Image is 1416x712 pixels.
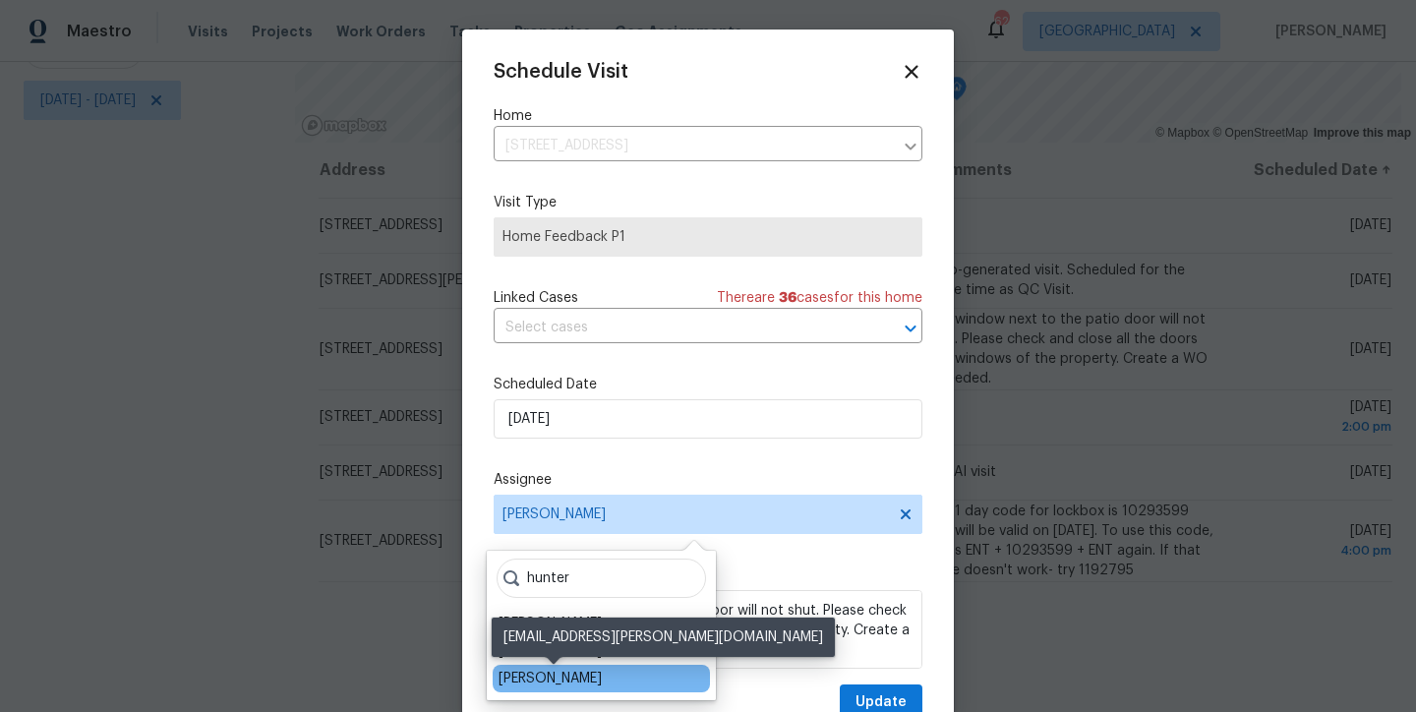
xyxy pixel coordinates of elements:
span: Schedule Visit [494,62,628,82]
div: [EMAIL_ADDRESS][PERSON_NAME][DOMAIN_NAME] [492,618,835,657]
span: [PERSON_NAME] [502,506,888,522]
label: Assignee [494,470,922,490]
span: Close [901,61,922,83]
span: There are case s for this home [717,288,922,308]
label: Visit Type [494,193,922,212]
input: Enter in an address [494,131,893,161]
button: Open [897,315,924,342]
span: 36 [779,291,796,305]
label: Scheduled Date [494,375,922,394]
label: Home [494,106,922,126]
input: M/D/YYYY [494,399,922,439]
div: [PERSON_NAME] [499,669,602,688]
input: Select cases [494,313,867,343]
span: Linked Cases [494,288,578,308]
span: Home Feedback P1 [502,227,914,247]
div: [PERSON_NAME] [499,614,602,633]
